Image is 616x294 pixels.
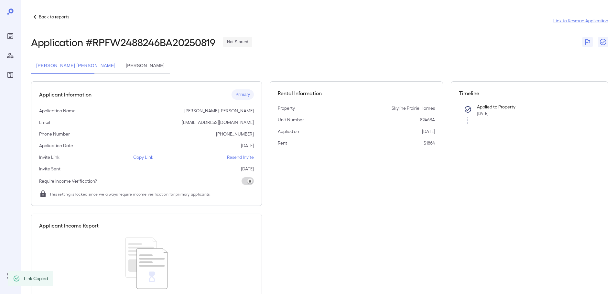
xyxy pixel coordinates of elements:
p: Unit Number [278,117,304,123]
span: This setting is locked since we always require income verification for primary applicants. [49,191,211,197]
h5: Rental Information [278,89,435,97]
span: Not Started [223,39,252,45]
p: Skyline Prairie Homes [392,105,435,111]
p: Email [39,119,50,126]
div: Log Out [5,271,16,281]
span: [DATE] [477,111,489,116]
button: Flag Report [582,37,593,47]
div: Reports [5,31,16,41]
div: Manage Users [5,50,16,61]
p: Rent [278,140,287,146]
p: [PERSON_NAME] [PERSON_NAME] [184,107,254,114]
p: Invite Sent [39,166,60,172]
button: [PERSON_NAME] [PERSON_NAME] [31,58,121,74]
div: FAQ [5,70,16,80]
p: [EMAIL_ADDRESS][DOMAIN_NAME] [182,119,254,126]
p: Applied on [278,128,299,135]
p: $1864 [424,140,435,146]
h5: Timeline [459,89,600,97]
p: Application Date [39,142,73,149]
p: Applied to Property [477,104,590,110]
a: Link to Resman Application [553,17,608,24]
div: Link Copied [24,273,48,284]
p: Copy Link [133,154,153,160]
p: [PHONE_NUMBER] [216,131,254,137]
span: Primary [232,92,254,98]
p: [DATE] [241,166,254,172]
h5: Applicant Information [39,91,92,98]
p: [DATE] [422,128,435,135]
p: Back to reports [39,14,69,20]
button: [PERSON_NAME] [121,58,170,74]
p: Property [278,105,295,111]
p: 8246BA [420,117,435,123]
h2: Application # RPFW2488246BA20250819 [31,36,215,48]
p: Resend Invite [227,154,254,160]
p: Invite Link [39,154,59,160]
p: [DATE] [241,142,254,149]
h5: Applicant Income Report [39,222,99,229]
p: Application Name [39,107,76,114]
p: Require Income Verification? [39,178,97,184]
p: Phone Number [39,131,70,137]
button: Close Report [598,37,608,47]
